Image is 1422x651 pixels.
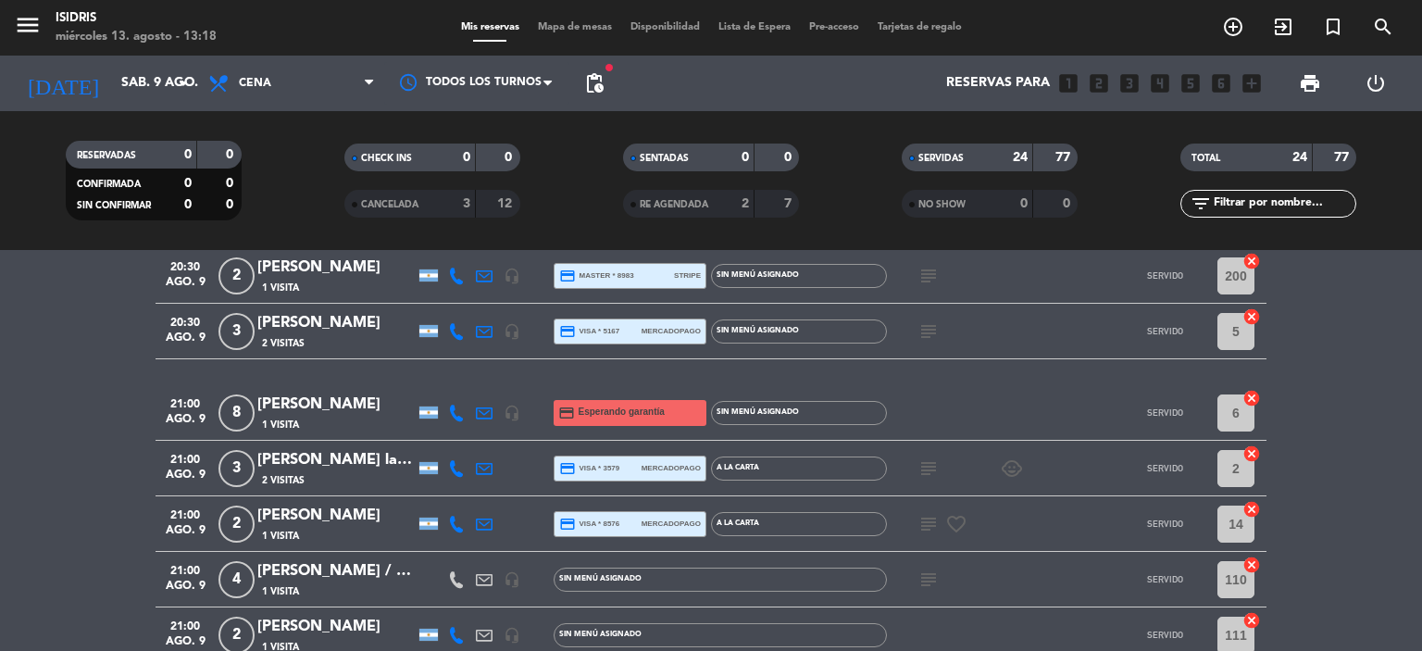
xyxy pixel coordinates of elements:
i: cancel [1242,307,1261,326]
i: headset_mic [504,571,520,588]
i: looks_two [1087,71,1111,95]
div: isidris [56,9,217,28]
span: mercadopago [642,462,701,474]
span: RESERVADAS [77,151,136,160]
i: child_care [1001,457,1023,480]
i: menu [14,11,42,39]
span: print [1299,72,1321,94]
i: subject [917,265,940,287]
span: RE AGENDADA [640,200,708,209]
i: credit_card [559,516,576,532]
i: cancel [1242,389,1261,407]
button: SERVIDO [1118,561,1211,598]
i: looks_3 [1117,71,1141,95]
span: 2 Visitas [262,473,305,488]
i: headset_mic [504,627,520,644]
i: looks_6 [1209,71,1233,95]
i: headset_mic [504,323,520,340]
span: 2 [218,506,255,543]
div: [PERSON_NAME] [257,256,415,280]
button: SERVIDO [1118,257,1211,294]
span: Pre-acceso [800,22,868,32]
i: cancel [1242,500,1261,519]
span: ago. 9 [162,332,208,353]
div: [PERSON_NAME] las [PERSON_NAME] [257,448,415,472]
span: Sin menú asignado [559,631,642,638]
span: A LA CARTA [717,520,759,527]
button: menu [14,11,42,45]
strong: 0 [1020,197,1028,210]
i: favorite_border [945,513,967,535]
span: SERVIDAS [918,154,964,163]
span: visa * 3579 [559,460,619,477]
span: mercadopago [642,325,701,337]
span: ago. 9 [162,469,208,490]
button: SERVIDO [1118,313,1211,350]
span: 1 Visita [262,529,299,544]
i: add_circle_outline [1222,16,1244,38]
span: fiber_manual_record [604,62,615,73]
span: Sin menú asignado [559,575,642,582]
span: Sin menú asignado [717,327,799,334]
i: cancel [1242,444,1261,463]
i: turned_in_not [1322,16,1344,38]
i: arrow_drop_down [172,72,194,94]
span: pending_actions [583,72,605,94]
strong: 7 [784,197,795,210]
div: [PERSON_NAME] / Conexión [257,559,415,583]
span: A LA CARTA [717,464,759,471]
span: NO SHOW [918,200,966,209]
span: TOTAL [1191,154,1220,163]
span: SERVIDO [1147,407,1183,418]
span: SIN CONFIRMAR [77,201,151,210]
span: ago. 9 [162,276,208,297]
span: 21:00 [162,503,208,524]
strong: 0 [784,151,795,164]
strong: 0 [184,198,192,211]
i: credit_card [558,405,575,421]
strong: 0 [226,198,237,211]
span: 21:00 [162,447,208,469]
i: [DATE] [14,63,112,104]
strong: 0 [226,148,237,161]
i: subject [917,320,940,343]
span: SENTADAS [640,154,689,163]
span: master * 8983 [559,268,634,284]
div: [PERSON_NAME] [257,311,415,335]
span: 8 [218,394,255,432]
span: 3 [218,450,255,487]
span: Mis reservas [452,22,529,32]
span: visa * 5167 [559,323,619,340]
strong: 77 [1334,151,1353,164]
strong: 0 [184,177,192,190]
span: Tarjetas de regalo [868,22,971,32]
span: 1 Visita [262,281,299,295]
i: looks_4 [1148,71,1172,95]
span: visa * 8576 [559,516,619,532]
span: Mapa de mesas [529,22,621,32]
span: 1 Visita [262,418,299,432]
span: Sin menú asignado [717,271,799,279]
strong: 12 [497,197,516,210]
i: search [1372,16,1394,38]
strong: 24 [1013,151,1028,164]
i: subject [917,569,940,591]
div: [PERSON_NAME] [257,615,415,639]
span: SERVIDO [1147,574,1183,584]
span: CANCELADA [361,200,418,209]
div: [PERSON_NAME] [257,393,415,417]
span: ago. 9 [162,580,208,601]
span: SERVIDO [1147,326,1183,336]
span: 2 Visitas [262,336,305,351]
div: [PERSON_NAME] [257,504,415,528]
i: subject [917,513,940,535]
button: SERVIDO [1118,450,1211,487]
span: SERVIDO [1147,519,1183,529]
i: cancel [1242,556,1261,574]
div: LOG OUT [1342,56,1408,111]
strong: 0 [742,151,749,164]
span: ago. 9 [162,413,208,434]
i: cancel [1242,252,1261,270]
span: CONFIRMADA [77,180,141,189]
span: CHECK INS [361,154,412,163]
